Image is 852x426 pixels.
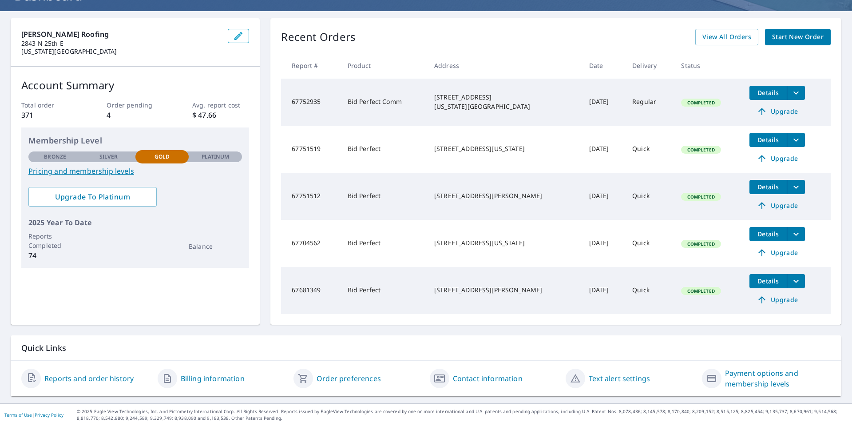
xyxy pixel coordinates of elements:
[749,274,787,288] button: detailsBtn-67681349
[682,194,720,200] span: Completed
[755,277,781,285] span: Details
[695,29,758,45] a: View All Orders
[787,133,805,147] button: filesDropdownBtn-67751519
[765,29,831,45] a: Start New Order
[702,32,751,43] span: View All Orders
[317,373,381,384] a: Order preferences
[725,368,831,389] a: Payment options and membership levels
[625,79,674,126] td: Regular
[21,100,78,110] p: Total order
[582,126,625,173] td: [DATE]
[28,187,157,207] a: Upgrade To Platinum
[281,173,340,220] td: 67751512
[189,242,242,251] p: Balance
[682,288,720,294] span: Completed
[202,153,230,161] p: Platinum
[181,373,245,384] a: Billing information
[21,40,221,48] p: 2843 N 25th E
[44,153,66,161] p: Bronze
[155,153,170,161] p: Gold
[674,52,742,79] th: Status
[755,106,800,117] span: Upgrade
[625,267,674,314] td: Quick
[582,52,625,79] th: Date
[755,247,800,258] span: Upgrade
[755,200,800,211] span: Upgrade
[44,373,134,384] a: Reports and order history
[28,135,242,147] p: Membership Level
[589,373,650,384] a: Text alert settings
[582,267,625,314] td: [DATE]
[4,412,32,418] a: Terms of Use
[682,241,720,247] span: Completed
[625,173,674,220] td: Quick
[77,408,848,422] p: © 2025 Eagle View Technologies, Inc. and Pictometry International Corp. All Rights Reserved. Repo...
[755,295,800,305] span: Upgrade
[749,104,805,119] a: Upgrade
[281,52,340,79] th: Report #
[21,48,221,56] p: [US_STATE][GEOGRAPHIC_DATA]
[787,86,805,100] button: filesDropdownBtn-67752935
[582,79,625,126] td: [DATE]
[341,79,428,126] td: Bid Perfect Comm
[281,267,340,314] td: 67681349
[749,293,805,307] a: Upgrade
[625,52,674,79] th: Delivery
[341,220,428,267] td: Bid Perfect
[434,239,575,247] div: [STREET_ADDRESS][US_STATE]
[427,52,582,79] th: Address
[107,110,163,120] p: 4
[582,220,625,267] td: [DATE]
[192,100,249,110] p: Avg. report cost
[99,153,118,161] p: Silver
[755,88,781,97] span: Details
[755,153,800,164] span: Upgrade
[281,220,340,267] td: 67704562
[107,100,163,110] p: Order pending
[192,110,249,120] p: $ 47.66
[36,192,150,202] span: Upgrade To Platinum
[21,110,78,120] p: 371
[749,133,787,147] button: detailsBtn-67751519
[749,86,787,100] button: detailsBtn-67752935
[787,180,805,194] button: filesDropdownBtn-67751512
[749,199,805,213] a: Upgrade
[749,246,805,260] a: Upgrade
[28,250,82,261] p: 74
[453,373,523,384] a: Contact information
[682,147,720,153] span: Completed
[755,135,781,144] span: Details
[755,183,781,191] span: Details
[281,29,356,45] p: Recent Orders
[625,126,674,173] td: Quick
[434,93,575,111] div: [STREET_ADDRESS] [US_STATE][GEOGRAPHIC_DATA]
[281,79,340,126] td: 67752935
[625,220,674,267] td: Quick
[28,217,242,228] p: 2025 Year To Date
[28,231,82,250] p: Reports Completed
[341,267,428,314] td: Bid Perfect
[28,166,242,176] a: Pricing and membership levels
[4,412,63,418] p: |
[21,342,831,354] p: Quick Links
[21,77,249,93] p: Account Summary
[772,32,824,43] span: Start New Order
[434,144,575,153] div: [STREET_ADDRESS][US_STATE]
[341,126,428,173] td: Bid Perfect
[341,52,428,79] th: Product
[749,151,805,166] a: Upgrade
[434,191,575,200] div: [STREET_ADDRESS][PERSON_NAME]
[749,180,787,194] button: detailsBtn-67751512
[755,230,781,238] span: Details
[21,29,221,40] p: [PERSON_NAME] Roofing
[787,227,805,241] button: filesDropdownBtn-67704562
[434,286,575,295] div: [STREET_ADDRESS][PERSON_NAME]
[582,173,625,220] td: [DATE]
[749,227,787,241] button: detailsBtn-67704562
[35,412,63,418] a: Privacy Policy
[281,126,340,173] td: 67751519
[682,100,720,106] span: Completed
[341,173,428,220] td: Bid Perfect
[787,274,805,288] button: filesDropdownBtn-67681349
